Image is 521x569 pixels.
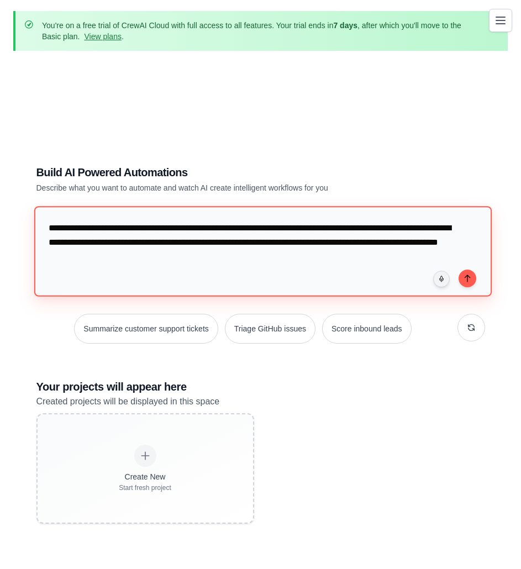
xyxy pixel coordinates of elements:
[322,314,412,344] button: Score inbound leads
[333,21,357,30] strong: 7 days
[36,165,408,180] h1: Build AI Powered Automations
[457,314,485,341] button: Get new suggestions
[225,314,315,344] button: Triage GitHub issues
[74,314,218,344] button: Summarize customer support tickets
[36,379,485,394] h3: Your projects will appear here
[36,182,408,193] p: Describe what you want to automate and watch AI create intelligent workflows for you
[489,9,512,32] button: Toggle navigation
[119,483,171,492] div: Start fresh project
[433,271,450,287] button: Click to speak your automation idea
[36,394,485,409] p: Created projects will be displayed in this space
[119,471,171,482] div: Create New
[42,20,481,42] p: You're on a free trial of CrewAI Cloud with full access to all features. Your trial ends in , aft...
[84,32,121,41] a: View plans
